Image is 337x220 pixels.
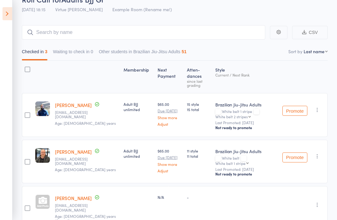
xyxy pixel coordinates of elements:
span: [DATE] 18:15 [22,6,46,12]
span: 11 style [187,148,211,153]
div: $65.00 [158,101,182,126]
small: Last Promoted: [DATE] [215,167,277,171]
div: Brazilian Jiu-Jitsu Adults [215,148,277,154]
div: Not ready to promote [215,125,277,130]
span: Age: [DEMOGRAPHIC_DATA] years [55,120,116,126]
button: Checked in3 [22,46,47,60]
div: - [187,194,211,200]
button: Promote [282,152,307,162]
small: Last Promoted: [DATE] [215,120,277,125]
small: Due [DATE] [158,155,182,160]
a: Show more [158,162,182,166]
div: 0 [91,49,93,54]
a: [PERSON_NAME] [55,148,92,155]
button: Waiting to check in0 [53,46,93,60]
a: Adjust [158,169,182,173]
div: Brazilian Jiu-Jitsu Adults [215,101,277,108]
label: Sort by [288,48,302,54]
span: Age: [DEMOGRAPHIC_DATA] years [55,167,116,172]
small: Ahellier@hotmail.com.au [55,157,95,166]
div: White belt [215,156,277,165]
div: $65.00 [158,148,182,173]
small: Security@fortresslocksmiths.com.au [55,110,95,119]
img: image1751525327.png [35,148,50,163]
a: Adjust [158,122,182,126]
div: Membership [121,63,155,90]
input: Search by name [22,25,265,40]
div: Atten­dances [184,63,213,90]
a: [PERSON_NAME] [55,195,92,201]
span: 11 total [187,153,211,159]
button: Other students in Brazilian Jiu-Jitsu Adults51 [99,46,187,60]
div: Last name [304,48,325,54]
div: Style [213,63,280,90]
button: Promote [282,106,307,116]
div: 3 [45,49,47,54]
small: davemnixon@gmail.com [55,203,95,212]
div: 51 [182,49,187,54]
div: Adult BJJ unlimited [124,148,153,159]
div: since last grading [187,79,211,87]
span: Example Room (Rename me!) [112,6,172,12]
div: White belt 1 stripe [215,161,246,165]
small: Due [DATE] [158,109,182,113]
div: White belt 1 stripe [215,109,277,119]
div: Current / Next Rank [215,73,277,77]
span: 15 style [187,101,211,107]
div: Not ready to promote [215,171,277,176]
span: 15 total [187,107,211,112]
div: N/A [158,194,182,200]
button: CSV [292,26,328,39]
img: image1748047919.png [35,101,50,116]
div: Adult BJJ unlimited [124,101,153,112]
div: Next Payment [155,63,184,90]
a: Show more [158,115,182,119]
div: White belt 2 stripes [215,115,248,119]
a: [PERSON_NAME] [55,102,92,108]
span: Virtue [PERSON_NAME] [55,6,103,12]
